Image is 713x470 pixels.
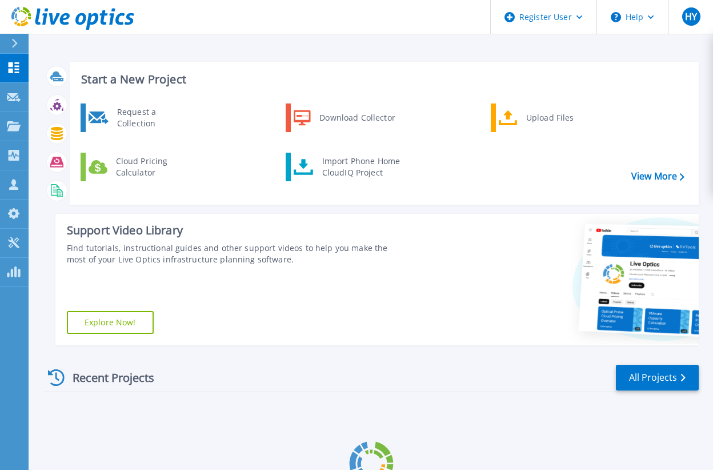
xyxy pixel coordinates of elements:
span: HY [685,12,697,21]
div: Cloud Pricing Calculator [110,156,195,178]
a: Download Collector [286,103,403,132]
a: All Projects [616,365,699,391]
div: Upload Files [520,106,605,129]
div: Find tutorials, instructional guides and other support videos to help you make the most of your L... [67,242,401,265]
a: Upload Files [491,103,608,132]
div: Recent Projects [44,364,170,392]
div: Request a Collection [111,106,195,129]
a: Explore Now! [67,311,154,334]
div: Support Video Library [67,223,401,238]
a: Request a Collection [81,103,198,132]
div: Download Collector [314,106,400,129]
div: Import Phone Home CloudIQ Project [317,156,406,178]
h3: Start a New Project [81,73,684,86]
a: View More [631,171,684,182]
a: Cloud Pricing Calculator [81,153,198,181]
